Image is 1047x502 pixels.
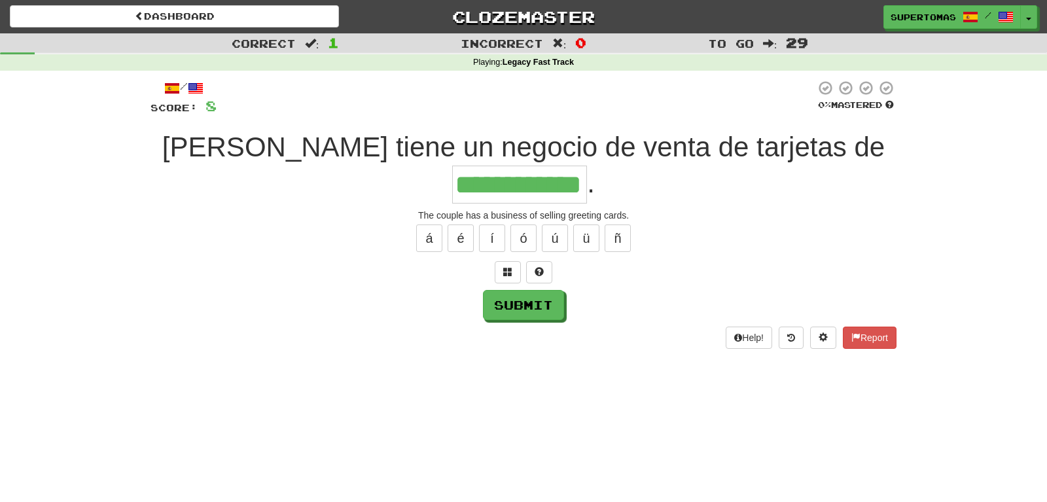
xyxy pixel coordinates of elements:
[763,38,777,49] span: :
[495,261,521,283] button: Switch sentence to multiple choice alt+p
[891,11,956,23] span: SuperTomas
[416,224,442,252] button: á
[815,99,896,111] div: Mastered
[526,261,552,283] button: Single letter hint - you only get 1 per sentence and score half the points! alt+h
[542,224,568,252] button: ú
[162,132,885,162] span: [PERSON_NAME] tiene un negocio de venta de tarjetas de
[151,102,198,113] span: Score:
[479,224,505,252] button: í
[575,35,586,50] span: 0
[779,327,804,349] button: Round history (alt+y)
[843,327,896,349] button: Report
[305,38,319,49] span: :
[605,224,631,252] button: ñ
[328,35,339,50] span: 1
[503,58,574,67] strong: Legacy Fast Track
[232,37,296,50] span: Correct
[786,35,808,50] span: 29
[510,224,537,252] button: ó
[587,168,595,198] span: .
[359,5,688,28] a: Clozemaster
[726,327,772,349] button: Help!
[10,5,339,27] a: Dashboard
[985,10,991,20] span: /
[205,98,217,114] span: 8
[552,38,567,49] span: :
[818,99,831,110] span: 0 %
[151,80,217,96] div: /
[461,37,543,50] span: Incorrect
[708,37,754,50] span: To go
[483,290,564,320] button: Submit
[448,224,474,252] button: é
[573,224,599,252] button: ü
[883,5,1021,29] a: SuperTomas /
[151,209,896,222] div: The couple has a business of selling greeting cards.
